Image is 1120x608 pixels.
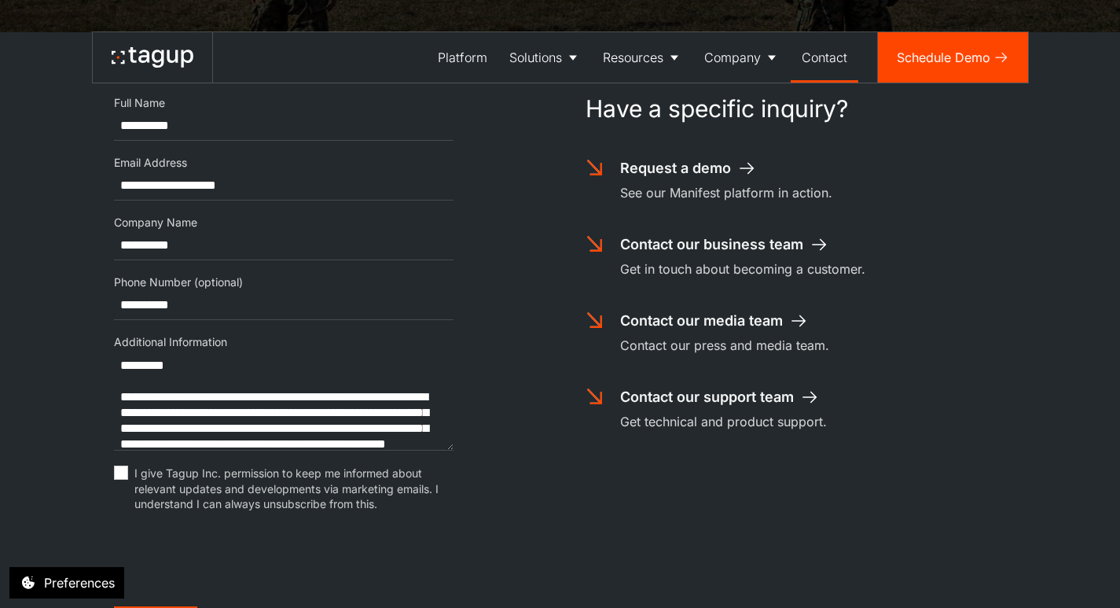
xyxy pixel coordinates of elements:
[114,215,454,230] div: Company Name
[620,336,829,355] div: Contact our press and media team.
[427,32,498,83] a: Platform
[620,311,809,331] a: Contact our media team
[620,260,865,278] div: Get in touch about becoming a customer.
[791,32,858,83] a: Contact
[620,234,803,255] div: Contact our business team
[509,48,562,67] div: Solutions
[592,32,693,83] a: Resources
[114,95,454,111] div: Full Name
[620,311,783,331] div: Contact our media team
[620,387,794,407] div: Contact our support team
[498,32,592,83] a: Solutions
[114,275,454,290] div: Phone Number (optional)
[620,158,757,179] a: Request a demo
[878,32,1028,83] a: Schedule Demo
[114,155,454,171] div: Email Address
[114,334,454,350] div: Additional Information
[620,412,827,431] div: Get technical and product support.
[438,48,487,67] div: Platform
[620,234,829,255] a: Contact our business team
[114,532,353,594] iframe: reCAPTCHA
[44,573,115,592] div: Preferences
[134,466,454,512] span: I give Tagup Inc. permission to keep me informed about relevant updates and developments via mark...
[897,48,990,67] div: Schedule Demo
[586,95,1007,123] h1: Have a specific inquiry?
[620,183,832,202] div: See our Manifest platform in action.
[802,48,847,67] div: Contact
[704,48,761,67] div: Company
[603,48,663,67] div: Resources
[620,158,731,179] div: Request a demo
[620,387,820,407] a: Contact our support team
[693,32,791,83] a: Company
